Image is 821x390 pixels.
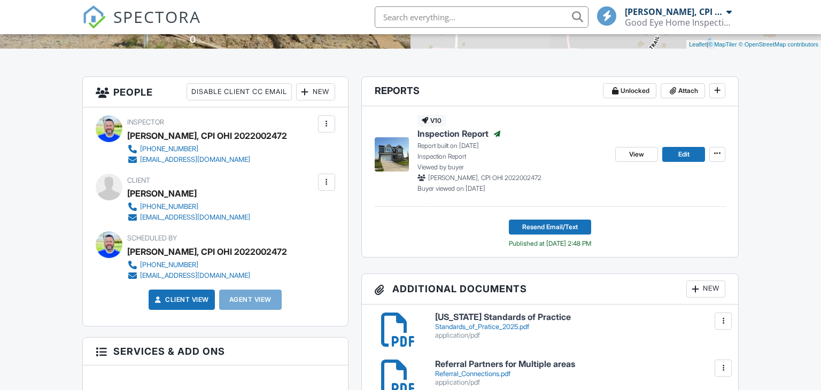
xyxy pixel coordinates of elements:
[127,144,278,154] a: [PHONE_NUMBER]
[625,6,724,17] div: [PERSON_NAME], CPI OHI 2022002472
[435,313,725,340] a: [US_STATE] Standards of Practice Standards_of_Pratice_2025.pdf application/pdf
[83,338,348,365] h3: Services & Add ons
[127,270,278,281] a: [EMAIL_ADDRESS][DOMAIN_NAME]
[435,313,725,322] h6: [US_STATE] Standards of Practice
[435,331,725,340] div: application/pdf
[435,378,725,387] div: application/pdf
[375,6,588,28] input: Search everything...
[127,128,287,144] div: [PERSON_NAME], CPI OHI 2022002472
[435,323,725,331] div: Standards_of_Pratice_2025.pdf
[82,5,106,29] img: The Best Home Inspection Software - Spectora
[127,244,287,260] div: [PERSON_NAME], CPI OHI 2022002472
[82,14,201,37] a: SPECTORA
[686,40,821,49] div: |
[140,145,198,153] div: [PHONE_NUMBER]
[140,213,250,222] div: [EMAIL_ADDRESS][DOMAIN_NAME]
[140,261,198,269] div: [PHONE_NUMBER]
[435,360,725,387] a: Referral Partners for Multiple areas Referral_Connections.pdf application/pdf
[127,118,164,126] span: Inspector
[152,294,209,305] a: Client View
[127,154,278,165] a: [EMAIL_ADDRESS][DOMAIN_NAME]
[296,83,335,100] div: New
[127,260,278,270] a: [PHONE_NUMBER]
[113,5,201,28] span: SPECTORA
[435,370,725,378] div: Referral_Connections.pdf
[127,234,177,242] span: Scheduled By
[127,201,250,212] a: [PHONE_NUMBER]
[739,41,818,48] a: © OpenStreetMap contributors
[708,41,737,48] a: © MapTiler
[140,202,198,211] div: [PHONE_NUMBER]
[187,83,292,100] div: Disable Client CC Email
[197,36,212,44] span: sq. ft.
[140,271,250,280] div: [EMAIL_ADDRESS][DOMAIN_NAME]
[140,155,250,164] div: [EMAIL_ADDRESS][DOMAIN_NAME]
[689,41,707,48] a: Leaflet
[362,274,739,305] h3: Additional Documents
[435,360,725,369] h6: Referral Partners for Multiple areas
[127,176,150,184] span: Client
[127,185,197,201] div: [PERSON_NAME]
[686,280,725,298] div: New
[83,77,348,107] h3: People
[127,212,250,223] a: [EMAIL_ADDRESS][DOMAIN_NAME]
[190,34,196,45] div: 0
[625,17,732,28] div: Good Eye Home Inspections, Sewer Scopes & Mold Testing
